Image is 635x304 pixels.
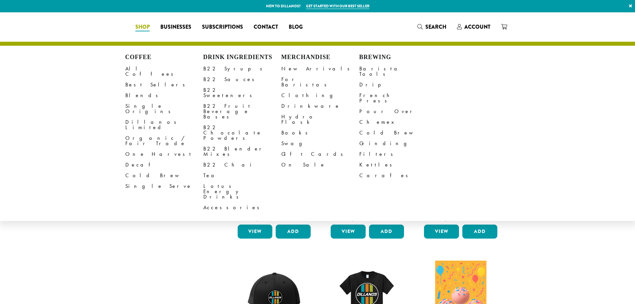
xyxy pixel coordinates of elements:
[464,23,490,31] span: Account
[203,74,281,85] a: B22 Sauces
[125,63,203,79] a: All Coffees
[236,116,313,222] a: Bodum Electric Milk Frother $30.00
[203,122,281,143] a: B22 Chocolate Powders
[281,138,359,149] a: Swag
[281,54,359,61] h4: Merchandise
[203,160,281,170] a: B22 Chai
[281,90,359,101] a: Clothing
[425,23,446,31] span: Search
[203,143,281,160] a: B22 Blender Mixes
[125,101,203,117] a: Single Origins
[281,111,359,127] a: Hydro Flask
[203,181,281,202] a: Lotus Energy Drinks
[203,54,281,61] h4: Drink Ingredients
[359,106,437,117] a: Pour Over
[412,21,452,32] a: Search
[125,149,203,160] a: One Harvest
[125,54,203,61] h4: Coffee
[135,23,150,31] span: Shop
[359,54,437,61] h4: Brewing
[125,160,203,170] a: Decaf
[359,79,437,90] a: Drip
[125,181,203,192] a: Single Serve
[281,149,359,160] a: Gift Cards
[359,149,437,160] a: Filters
[359,170,437,181] a: Carafes
[329,116,406,222] a: Bodum Electric Water Kettle $25.00
[238,225,273,239] a: View
[462,225,497,239] button: Add
[281,101,359,111] a: Drinkware
[281,160,359,170] a: On Sale
[359,138,437,149] a: Grinding
[125,79,203,90] a: Best Sellers
[130,22,155,32] a: Shop
[281,74,359,90] a: For Baristas
[203,63,281,74] a: B22 Syrups
[125,90,203,101] a: Blends
[289,23,303,31] span: Blog
[359,63,437,79] a: Barista Tools
[359,90,437,106] a: French Press
[125,170,203,181] a: Cold Brew
[281,127,359,138] a: Books
[125,117,203,133] a: Dillanos Limited
[203,85,281,101] a: B22 Sweeteners
[359,160,437,170] a: Kettles
[125,133,203,149] a: Organic / Fair Trade
[203,170,281,181] a: Tea
[276,225,311,239] button: Add
[203,202,281,213] a: Accessories
[331,225,366,239] a: View
[202,23,243,31] span: Subscriptions
[306,3,369,9] a: Get started with our best seller
[422,116,499,222] a: Bodum Handheld Milk Frother $10.00
[203,101,281,122] a: B22 Fruit Beverage Bases
[369,225,404,239] button: Add
[160,23,191,31] span: Businesses
[254,23,278,31] span: Contact
[424,225,459,239] a: View
[359,117,437,127] a: Chemex
[359,127,437,138] a: Cold Brew
[281,63,359,74] a: New Arrivals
